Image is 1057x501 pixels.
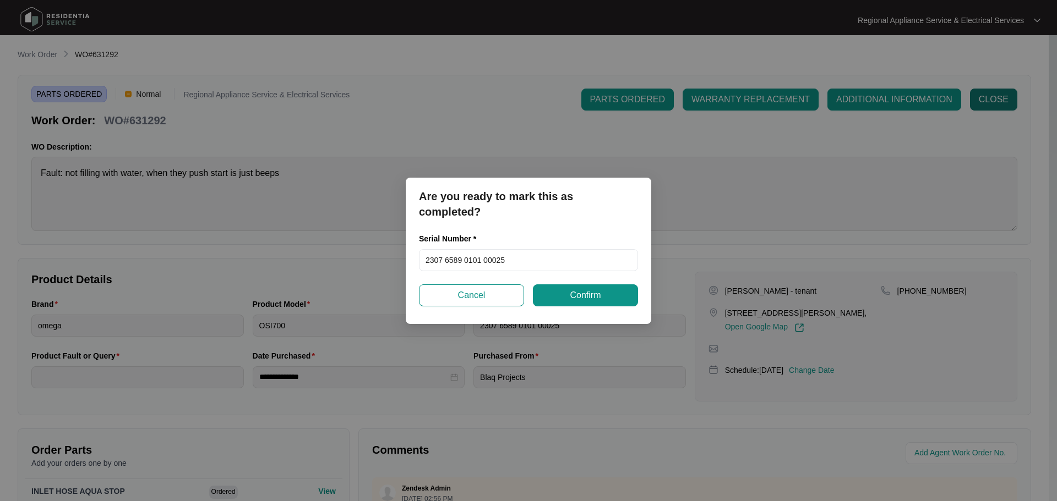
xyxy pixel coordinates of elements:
p: completed? [419,204,638,219]
span: Cancel [458,289,486,302]
button: Confirm [533,284,638,306]
label: Serial Number * [419,233,484,244]
p: Are you ready to mark this as [419,189,638,204]
button: Cancel [419,284,524,306]
span: Confirm [570,289,601,302]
